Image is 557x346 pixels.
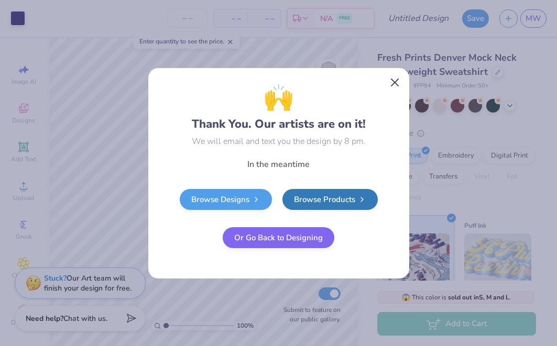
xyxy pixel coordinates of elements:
[223,227,334,248] button: Or Go Back to Designing
[264,80,293,116] span: 🙌
[247,159,310,170] span: In the meantime
[180,189,272,210] a: Browse Designs
[192,135,366,148] div: We will email and text you the design by 8 pm.
[385,72,405,92] button: Close
[282,189,378,210] a: Browse Products
[192,80,366,133] div: Thank You. Our artists are on it!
